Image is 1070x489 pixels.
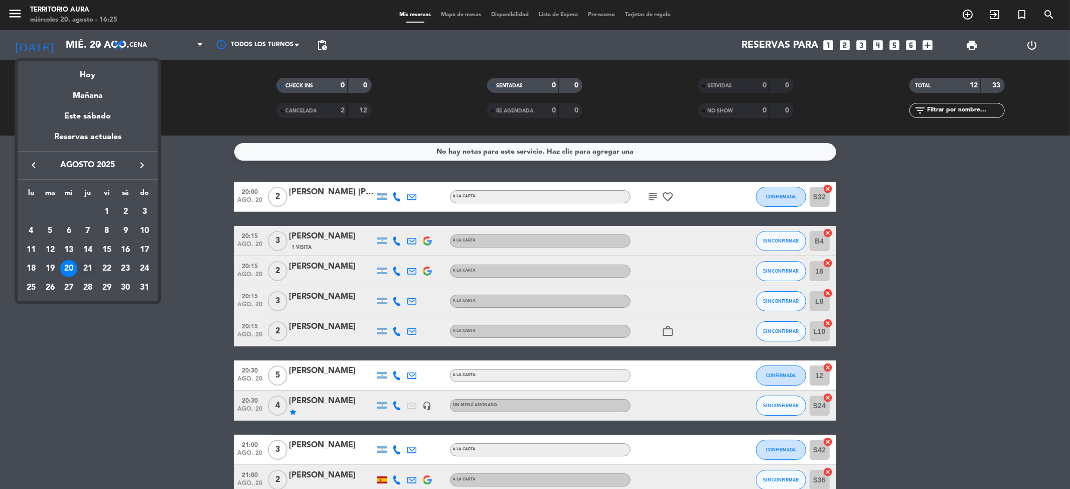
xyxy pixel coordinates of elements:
td: 27 de agosto de 2025 [59,278,78,297]
div: 12 [42,241,59,259]
span: agosto 2025 [43,159,133,172]
td: 15 de agosto de 2025 [97,240,116,260]
td: 20 de agosto de 2025 [59,259,78,278]
th: viernes [97,187,116,203]
td: 11 de agosto de 2025 [22,240,41,260]
td: 30 de agosto de 2025 [116,278,135,297]
td: 29 de agosto de 2025 [97,278,116,297]
div: 24 [136,260,153,277]
td: 5 de agosto de 2025 [41,221,60,240]
td: 6 de agosto de 2025 [59,221,78,240]
td: 1 de agosto de 2025 [97,202,116,221]
td: 21 de agosto de 2025 [78,259,97,278]
button: keyboard_arrow_right [133,159,151,172]
div: Mañana [18,82,158,102]
th: martes [41,187,60,203]
div: 25 [23,279,40,296]
td: 8 de agosto de 2025 [97,221,116,240]
th: miércoles [59,187,78,203]
div: 9 [117,222,134,239]
div: 18 [23,260,40,277]
td: 31 de agosto de 2025 [135,278,154,297]
td: 12 de agosto de 2025 [41,240,60,260]
td: 19 de agosto de 2025 [41,259,60,278]
div: 5 [42,222,59,239]
div: 22 [98,260,115,277]
td: 25 de agosto de 2025 [22,278,41,297]
div: 20 [60,260,77,277]
td: 9 de agosto de 2025 [116,221,135,240]
div: Hoy [18,61,158,82]
div: 23 [117,260,134,277]
div: 10 [136,222,153,239]
td: 23 de agosto de 2025 [116,259,135,278]
div: 30 [117,279,134,296]
div: 27 [60,279,77,296]
td: 28 de agosto de 2025 [78,278,97,297]
td: 18 de agosto de 2025 [22,259,41,278]
div: 8 [98,222,115,239]
div: 31 [136,279,153,296]
div: 26 [42,279,59,296]
th: sábado [116,187,135,203]
td: 10 de agosto de 2025 [135,221,154,240]
div: 1 [98,203,115,220]
div: 28 [79,279,96,296]
div: 16 [117,241,134,259]
div: 19 [42,260,59,277]
div: Este sábado [18,102,158,131]
div: 3 [136,203,153,220]
td: 16 de agosto de 2025 [116,240,135,260]
td: 22 de agosto de 2025 [97,259,116,278]
td: 14 de agosto de 2025 [78,240,97,260]
div: 11 [23,241,40,259]
div: 17 [136,241,153,259]
td: 4 de agosto de 2025 [22,221,41,240]
td: 3 de agosto de 2025 [135,202,154,221]
td: 7 de agosto de 2025 [78,221,97,240]
td: 24 de agosto de 2025 [135,259,154,278]
div: 6 [60,222,77,239]
td: 26 de agosto de 2025 [41,278,60,297]
th: jueves [78,187,97,203]
div: 14 [79,241,96,259]
td: 2 de agosto de 2025 [116,202,135,221]
th: lunes [22,187,41,203]
th: domingo [135,187,154,203]
div: 13 [60,241,77,259]
div: 21 [79,260,96,277]
td: AGO. [22,202,97,221]
div: 4 [23,222,40,239]
td: 13 de agosto de 2025 [59,240,78,260]
div: 2 [117,203,134,220]
div: 29 [98,279,115,296]
td: 17 de agosto de 2025 [135,240,154,260]
i: keyboard_arrow_right [136,159,148,171]
i: keyboard_arrow_left [28,159,40,171]
button: keyboard_arrow_left [25,159,43,172]
div: 7 [79,222,96,239]
div: 15 [98,241,115,259]
div: Reservas actuales [18,131,158,151]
